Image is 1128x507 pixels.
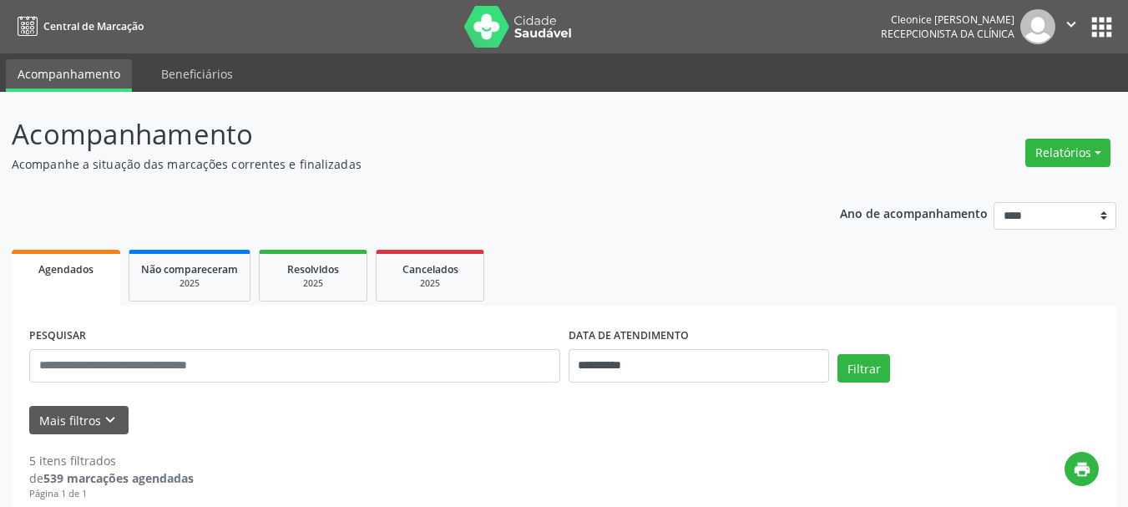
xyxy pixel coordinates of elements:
a: Beneficiários [149,59,245,89]
a: Acompanhamento [6,59,132,92]
div: 2025 [271,277,355,290]
div: 2025 [388,277,472,290]
span: Agendados [38,262,94,276]
div: de [29,469,194,487]
p: Ano de acompanhamento [840,202,988,223]
button: Mais filtroskeyboard_arrow_down [29,406,129,435]
button:  [1055,9,1087,44]
div: 5 itens filtrados [29,452,194,469]
p: Acompanhamento [12,114,785,155]
button: Filtrar [837,354,890,383]
div: 2025 [141,277,238,290]
i:  [1062,15,1080,33]
span: Recepcionista da clínica [881,27,1014,41]
img: img [1020,9,1055,44]
button: apps [1087,13,1116,42]
span: Não compareceram [141,262,238,276]
span: Cancelados [402,262,458,276]
div: Cleonice [PERSON_NAME] [881,13,1014,27]
span: Resolvidos [287,262,339,276]
i: print [1073,460,1091,479]
i: keyboard_arrow_down [101,411,119,429]
strong: 539 marcações agendadas [43,470,194,486]
button: print [1065,452,1099,486]
label: PESQUISAR [29,323,86,349]
a: Central de Marcação [12,13,144,40]
button: Relatórios [1025,139,1110,167]
span: Central de Marcação [43,19,144,33]
p: Acompanhe a situação das marcações correntes e finalizadas [12,155,785,173]
div: Página 1 de 1 [29,487,194,501]
label: DATA DE ATENDIMENTO [569,323,689,349]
